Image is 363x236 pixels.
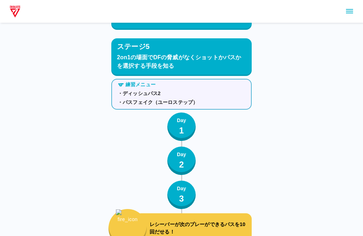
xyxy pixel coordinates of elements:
p: 1 [179,124,184,137]
button: Day1 [167,112,196,141]
p: 練習メニュー [125,81,156,88]
button: Day2 [167,147,196,175]
p: ・ディッシュパス2 [118,90,245,97]
p: 3 [179,192,184,205]
p: ステージ5 [117,41,150,52]
p: 2on1の場面でDFの脅威がなくショットかパスかを選択する手段を知る [117,53,246,70]
button: sidemenu [344,5,356,17]
p: ・パスフェイク（ユーロステップ） [118,99,245,106]
p: 2 [179,158,184,171]
p: Day [177,185,186,192]
img: dummy [9,4,22,18]
p: Day [177,117,186,124]
p: Day [177,151,186,158]
p: レシーバーが次のプレーができるパスを10回だせる！ [150,221,249,236]
button: Day3 [167,181,196,209]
